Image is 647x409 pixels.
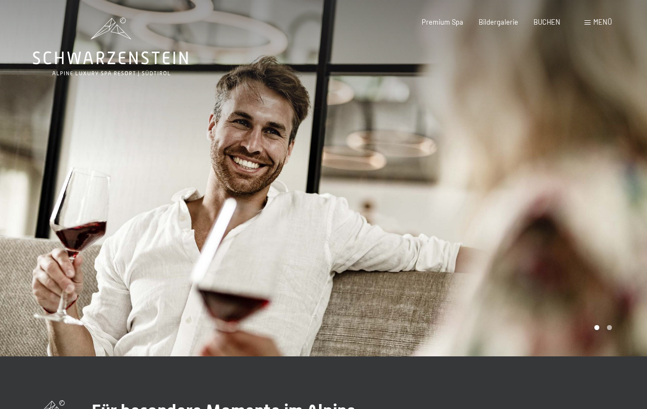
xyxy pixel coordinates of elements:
[534,18,560,26] a: BUCHEN
[591,325,612,330] div: Carousel Pagination
[594,325,599,330] div: Carousel Page 1 (Current Slide)
[593,18,612,26] span: Menü
[422,18,463,26] a: Premium Spa
[479,18,518,26] a: Bildergalerie
[607,325,612,330] div: Carousel Page 2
